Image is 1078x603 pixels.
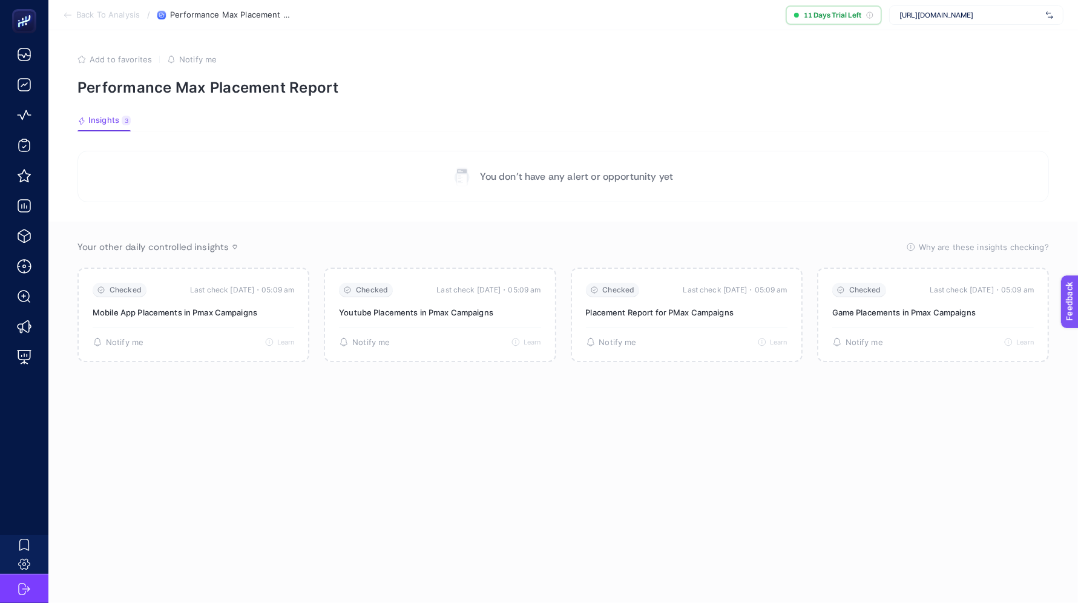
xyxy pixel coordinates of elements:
span: Notify me [352,338,390,348]
div: 3 [122,116,131,125]
span: Notify me [846,338,883,348]
button: Notify me [586,337,637,347]
button: Notify me [167,54,217,64]
span: Notify me [106,338,143,348]
span: Add to favorites [90,54,152,64]
button: Learn [1004,338,1034,346]
span: Notify me [599,338,637,348]
p: Youtube Placements in Pmax Campaigns [339,307,541,318]
button: Add to favorites [77,54,152,64]
span: Checked [110,286,142,295]
span: Learn [770,338,787,346]
p: Performance Max Placement Report [77,79,1049,96]
time: Last check [DATE]・05:09 am [436,284,541,296]
p: Placement Report for PMax Campaigns [586,307,787,318]
button: Notify me [832,337,883,347]
span: Feedback [7,4,46,13]
button: Notify me [93,337,143,347]
button: Learn [511,338,541,346]
span: Learn [1016,338,1034,346]
span: Checked [849,286,881,295]
span: Your other daily controlled insights [77,241,229,253]
time: Last check [DATE]・05:09 am [683,284,787,296]
span: Insights [88,116,119,125]
span: / [147,10,150,19]
span: 11 Days Trial Left [804,10,861,20]
span: Checked [603,286,635,295]
img: svg%3e [1046,9,1053,21]
span: [URL][DOMAIN_NAME] [899,10,1041,20]
button: Notify me [339,337,390,347]
span: Performance Max Placement Report [170,10,291,20]
button: Learn [265,338,295,346]
span: Checked [356,286,388,295]
time: Last check [DATE]・05:09 am [930,284,1034,296]
span: Back To Analysis [76,10,140,20]
span: Learn [277,338,295,346]
button: Learn [758,338,787,346]
section: Passive Insight Packages [77,268,1049,362]
span: Why are these insights checking? [919,241,1049,253]
p: Game Placements in Pmax Campaigns [832,307,1034,318]
span: Learn [524,338,541,346]
time: Last check [DATE]・05:09 am [190,284,294,296]
span: Notify me [179,54,217,64]
p: You don’t have any alert or opportunity yet [481,170,674,184]
p: Mobile App Placements in Pmax Campaigns [93,307,294,318]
